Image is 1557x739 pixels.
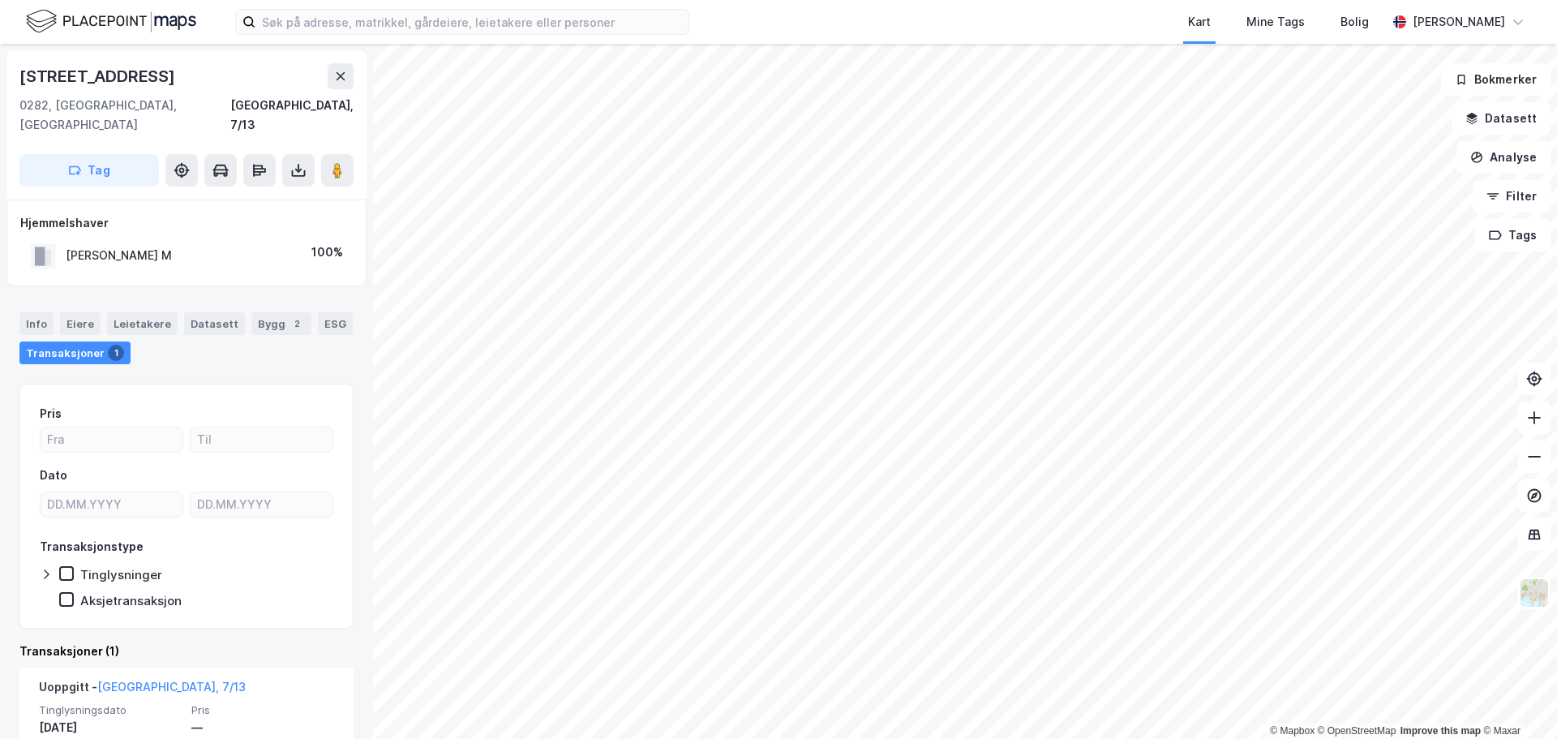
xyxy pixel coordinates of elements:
[60,312,101,335] div: Eiere
[19,642,354,661] div: Transaksjoner (1)
[1519,578,1550,608] img: Z
[20,213,353,233] div: Hjemmelshaver
[255,10,688,34] input: Søk på adresse, matrikkel, gårdeiere, leietakere eller personer
[1188,12,1211,32] div: Kart
[184,312,245,335] div: Datasett
[191,428,332,452] input: Til
[1270,725,1315,737] a: Mapbox
[230,96,354,135] div: [GEOGRAPHIC_DATA], 7/13
[39,718,182,737] div: [DATE]
[108,345,124,361] div: 1
[19,63,178,89] div: [STREET_ADDRESS]
[1400,725,1481,737] a: Improve this map
[191,492,332,517] input: DD.MM.YYYY
[39,703,182,717] span: Tinglysningsdato
[1473,180,1551,213] button: Filter
[80,593,182,608] div: Aksjetransaksjon
[1476,661,1557,739] iframe: Chat Widget
[19,154,159,187] button: Tag
[26,7,196,36] img: logo.f888ab2527a4732fd821a326f86c7f29.svg
[41,428,182,452] input: Fra
[1413,12,1505,32] div: [PERSON_NAME]
[289,316,305,332] div: 2
[80,567,162,582] div: Tinglysninger
[40,404,62,423] div: Pris
[191,718,334,737] div: —
[251,312,311,335] div: Bygg
[97,680,246,694] a: [GEOGRAPHIC_DATA], 7/13
[1475,219,1551,251] button: Tags
[66,246,172,265] div: [PERSON_NAME] M
[40,537,144,556] div: Transaksjonstype
[1456,141,1551,174] button: Analyse
[39,677,246,703] div: Uoppgitt -
[107,312,178,335] div: Leietakere
[1318,725,1396,737] a: OpenStreetMap
[19,342,131,364] div: Transaksjoner
[40,466,67,485] div: Dato
[1246,12,1305,32] div: Mine Tags
[1441,63,1551,96] button: Bokmerker
[19,96,230,135] div: 0282, [GEOGRAPHIC_DATA], [GEOGRAPHIC_DATA]
[1340,12,1369,32] div: Bolig
[318,312,353,335] div: ESG
[41,492,182,517] input: DD.MM.YYYY
[311,243,343,262] div: 100%
[1452,102,1551,135] button: Datasett
[19,312,54,335] div: Info
[191,703,334,717] span: Pris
